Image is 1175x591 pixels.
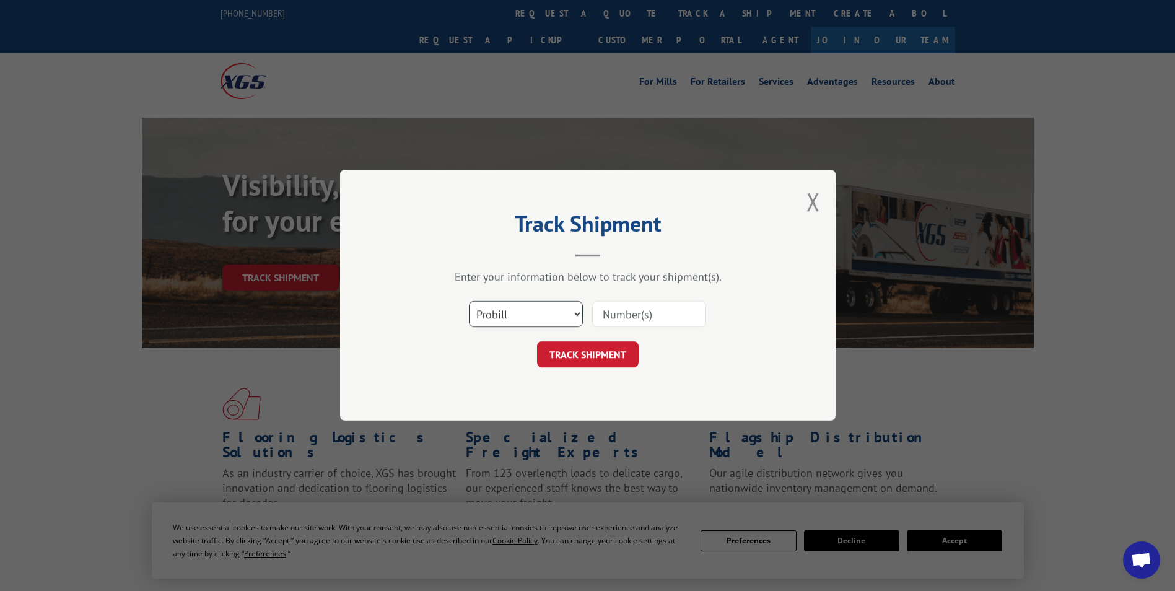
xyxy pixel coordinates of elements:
a: Open chat [1123,541,1160,579]
h2: Track Shipment [402,215,774,239]
button: TRACK SHIPMENT [537,342,639,368]
input: Number(s) [592,302,706,328]
div: Enter your information below to track your shipment(s). [402,270,774,284]
button: Close modal [806,185,820,218]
